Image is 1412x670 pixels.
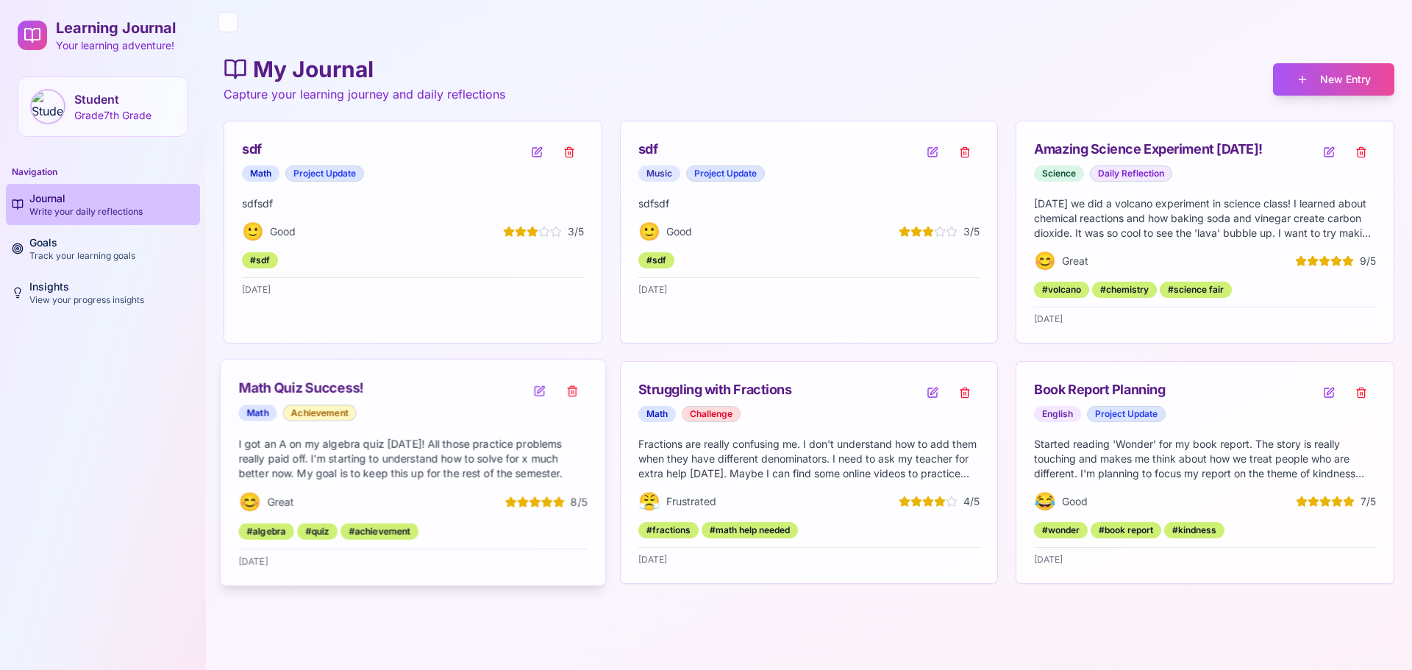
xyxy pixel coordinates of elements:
[224,56,505,82] h1: My Journal
[1360,254,1376,268] span: 9 /5
[682,406,741,422] div: Challenge
[242,220,264,243] span: 🙂
[638,490,660,513] span: 😤
[638,277,980,296] div: [DATE]
[1034,379,1308,400] div: Book Report Planning
[29,294,144,306] p: View your progress insights
[666,494,716,509] span: Frustrated
[297,523,338,539] div: # quiz
[29,192,65,204] span: Journal
[1034,249,1056,273] span: 😊
[242,139,516,160] div: sdf
[56,38,176,53] p: Your learning adventure!
[638,437,980,481] p: Fractions are really confusing me. I don't understand how to add them when they have different de...
[238,436,587,481] p: I got an A on my algebra quiz [DATE]! All those practice problems really paid off. I'm starting t...
[242,165,279,182] div: Math
[1034,196,1376,240] p: [DATE] we did a volcano experiment in science class! I learned about chemical reactions and how b...
[285,165,364,182] div: Project Update
[686,165,765,182] div: Project Update
[1034,437,1376,481] p: Started reading 'Wonder' for my book report. The story is really touching and makes me think abou...
[666,224,692,239] span: Good
[1062,254,1088,268] span: Great
[638,165,680,182] div: Music
[340,523,418,539] div: # achievement
[638,547,980,566] div: [DATE]
[638,220,660,243] span: 🙂
[1034,522,1088,538] div: # wonder
[638,139,913,160] div: sdf
[56,18,176,38] h1: Learning Journal
[6,184,200,225] a: JournalWrite your daily reflections
[29,206,143,218] p: Write your daily reflections
[238,523,293,539] div: # algebra
[702,522,798,538] div: # math help needed
[963,224,980,239] span: 3 /5
[638,522,699,538] div: # fractions
[283,405,357,421] div: Achievement
[242,196,584,211] p: sdfsdf
[242,277,584,296] div: [DATE]
[571,495,587,510] span: 8 /5
[6,160,200,184] div: Navigation
[638,252,674,268] div: # sdf
[238,377,518,399] div: Math Quiz Success!
[224,85,505,103] p: Capture your learning journey and daily reflections
[267,495,294,510] span: Great
[1034,282,1089,298] div: # volcano
[6,272,200,313] a: InsightsView your progress insights
[1361,494,1376,509] span: 7 /5
[29,250,135,262] p: Track your learning goals
[30,89,65,124] img: Student avatar
[568,224,584,239] span: 3 /5
[638,196,980,211] p: sdfsdf
[1034,547,1376,566] div: [DATE]
[1034,165,1084,182] div: Science
[1164,522,1224,538] div: # kindness
[638,379,913,400] div: Struggling with Fractions
[1034,406,1081,422] div: English
[1091,522,1161,538] div: # book report
[270,224,296,239] span: Good
[1034,490,1056,513] span: 😂
[74,90,151,108] p: Student
[238,549,587,568] div: [DATE]
[29,236,57,249] span: Goals
[74,108,151,123] p: Grade 7th Grade
[1273,63,1394,96] button: New Entry
[1087,406,1166,422] div: Project Update
[1160,282,1232,298] div: # science fair
[638,406,676,422] div: Math
[963,494,980,509] span: 4 /5
[1034,307,1376,325] div: [DATE]
[238,490,261,514] span: 😊
[1090,165,1172,182] div: Daily Reflection
[6,228,200,269] a: GoalsTrack your learning goals
[1062,494,1088,509] span: Good
[1092,282,1157,298] div: # chemistry
[29,280,69,293] span: Insights
[242,252,278,268] div: # sdf
[1034,139,1308,160] div: Amazing Science Experiment [DATE]!
[238,405,277,421] div: Math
